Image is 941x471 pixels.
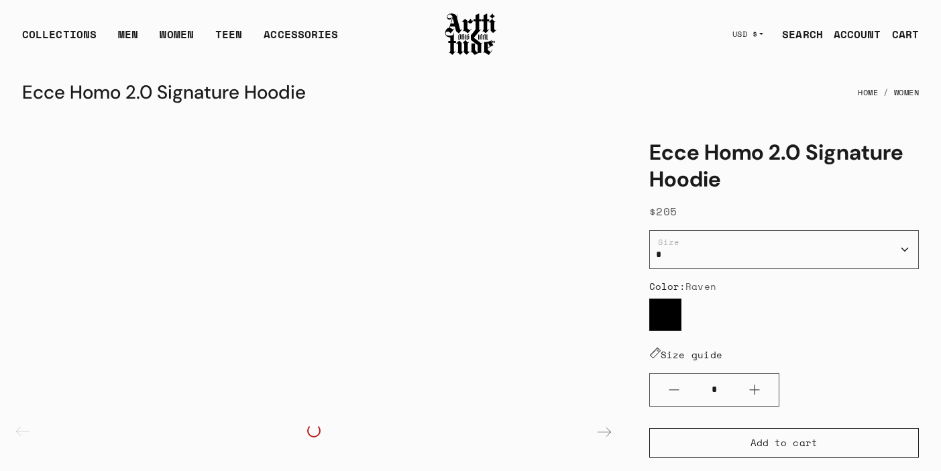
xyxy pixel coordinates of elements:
a: Size guide [649,348,723,362]
div: ACCESSORIES [264,26,338,53]
a: Open cart [881,21,919,48]
label: Raven [649,299,681,331]
span: Add to cart [751,436,818,450]
a: MEN [118,26,138,53]
a: Women [894,78,920,107]
ul: Main navigation [11,26,349,53]
a: TEEN [215,26,242,53]
span: Raven [685,279,716,293]
div: COLLECTIONS [22,26,97,53]
input: Quantity [698,377,730,402]
div: Ecce Homo 2.0 Signature Hoodie [22,76,306,109]
div: Color: [649,280,919,293]
img: Arttitude [444,11,498,57]
a: Home [858,78,878,107]
a: WOMEN [160,26,194,53]
button: Minus [650,374,698,406]
span: USD $ [732,29,758,40]
a: SEARCH [771,21,823,48]
div: CART [892,26,919,42]
span: $205 [649,203,677,219]
button: Plus [730,374,779,406]
div: Next slide [588,416,620,448]
button: Add to cart [649,428,919,458]
a: ACCOUNT [823,21,881,48]
button: USD $ [724,19,772,49]
h1: Ecce Homo 2.0 Signature Hoodie [649,139,919,193]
